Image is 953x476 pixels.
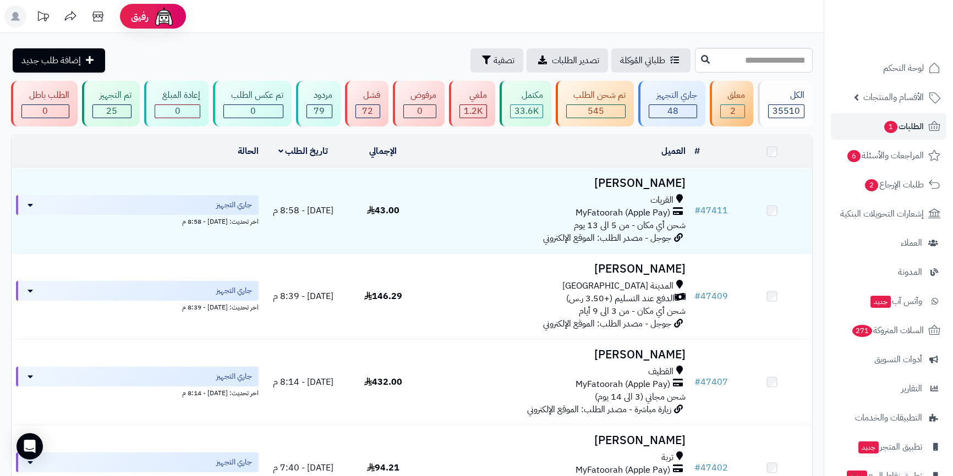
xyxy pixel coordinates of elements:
[694,461,700,474] span: #
[514,104,539,118] span: 33.6K
[694,375,700,389] span: #
[153,5,175,27] img: ai-face.png
[694,204,728,217] a: #47411
[857,439,922,455] span: تطبيق المتجر
[16,215,259,226] div: اخر تحديث: [DATE] - 8:58 م
[831,346,946,373] a: أدوات التسويق
[874,352,922,367] span: أدوات التسويق
[294,81,343,126] a: مردود 79
[649,105,697,118] div: 48
[470,48,523,73] button: تصفية
[428,434,686,447] h3: [PERSON_NAME]
[494,54,514,67] span: تصفية
[846,148,924,163] span: المراجعات والأسئلة
[527,403,671,416] span: زيارة مباشرة - مصدر الطلب: الموقع الإلكتروني
[730,104,736,118] span: 2
[211,81,294,126] a: تم عكس الطلب 0
[391,81,447,126] a: مرفوض 0
[831,317,946,344] a: السلات المتروكة271
[858,441,879,453] span: جديد
[883,119,924,134] span: الطلبات
[307,105,332,118] div: 79
[870,296,891,308] span: جديد
[768,89,804,102] div: الكل
[216,285,252,296] span: جاري التجهيز
[865,179,878,191] span: 2
[863,90,924,105] span: الأقسام والمنتجات
[869,294,922,309] span: وآتس آب
[278,145,328,158] a: تاريخ الطلب
[216,371,252,382] span: جاري التجهيز
[403,89,437,102] div: مرفوض
[650,194,673,207] span: القريات
[273,461,333,474] span: [DATE] - 7:40 م
[831,434,946,460] a: تطبيق المتجرجديد
[369,145,397,158] a: الإجمالي
[21,89,69,102] div: الطلب باطل
[224,105,283,118] div: 0
[574,219,686,232] span: شحن أي مكان - من 5 الى 13 يوم
[273,375,333,389] span: [DATE] - 8:14 م
[428,177,686,190] h3: [PERSON_NAME]
[355,89,380,102] div: فشل
[216,200,252,211] span: جاري التجهيز
[620,54,665,67] span: طلباتي المُوكلة
[901,235,922,251] span: العملاء
[459,89,487,102] div: ملغي
[543,231,671,245] span: جوجل - مصدر الطلب: الموقع الإلكتروني
[831,171,946,198] a: طلبات الإرجاع2
[155,105,200,118] div: 0
[636,81,708,126] a: جاري التجهيز 48
[428,263,686,275] h3: [PERSON_NAME]
[364,375,402,389] span: 432.00
[142,81,211,126] a: إعادة المبلغ 0
[22,105,69,118] div: 0
[611,48,691,73] a: طلباتي المُوكلة
[649,89,697,102] div: جاري التجهيز
[250,104,256,118] span: 0
[840,206,924,222] span: إشعارات التحويلات البنكية
[694,375,728,389] a: #47407
[16,386,259,398] div: اخر تحديث: [DATE] - 8:14 م
[343,81,391,126] a: فشل 72
[773,104,800,118] span: 35510
[223,89,283,102] div: تم عكس الطلب
[364,290,402,303] span: 146.29
[367,204,399,217] span: 43.00
[884,121,897,133] span: 1
[831,55,946,81] a: لوحة التحكم
[464,104,483,118] span: 1.2K
[566,292,675,305] span: الدفع عند التسليم (+3.50 ر.س)
[497,81,554,126] a: مكتمل 33.6K
[567,105,626,118] div: 545
[694,290,728,303] a: #47409
[694,145,700,158] a: #
[831,142,946,169] a: المراجعات والأسئلة6
[29,5,57,30] a: تحديثات المنصة
[238,145,259,158] a: الحالة
[898,264,922,280] span: المدونة
[721,105,745,118] div: 2
[80,81,143,126] a: تم التجهيز 25
[648,366,673,378] span: القطيف
[883,60,924,76] span: لوحة التحكم
[155,89,200,102] div: إعادة المبلغ
[831,113,946,140] a: الطلبات1
[708,81,756,126] a: معلق 2
[17,433,43,460] div: Open Intercom Messenger
[847,150,861,162] span: 6
[831,375,946,402] a: التقارير
[831,288,946,314] a: وآتس آبجديد
[864,177,924,192] span: طلبات الإرجاع
[852,325,872,337] span: 271
[576,378,670,391] span: MyFatoorah (Apple Pay)
[543,317,671,330] span: جوجل - مصدر الطلب: الموقع الإلكتروني
[356,105,380,118] div: 72
[21,54,81,67] span: إضافة طلب جديد
[595,390,686,403] span: شحن مجاني (3 الى 14 يوم)
[216,457,252,468] span: جاري التجهيز
[694,204,700,217] span: #
[314,104,325,118] span: 79
[851,323,924,338] span: السلات المتروكة
[42,104,48,118] span: 0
